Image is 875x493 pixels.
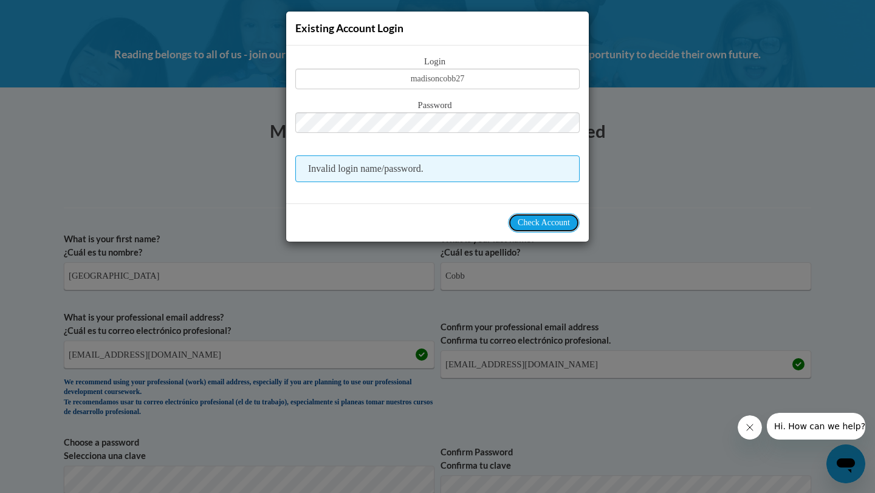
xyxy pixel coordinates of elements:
[295,99,580,112] span: Password
[295,155,580,182] span: Invalid login name/password.
[295,55,580,69] span: Login
[767,413,865,440] iframe: Message from company
[508,213,580,233] button: Check Account
[518,218,570,227] span: Check Account
[738,415,762,440] iframe: Close message
[295,22,403,35] span: Existing Account Login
